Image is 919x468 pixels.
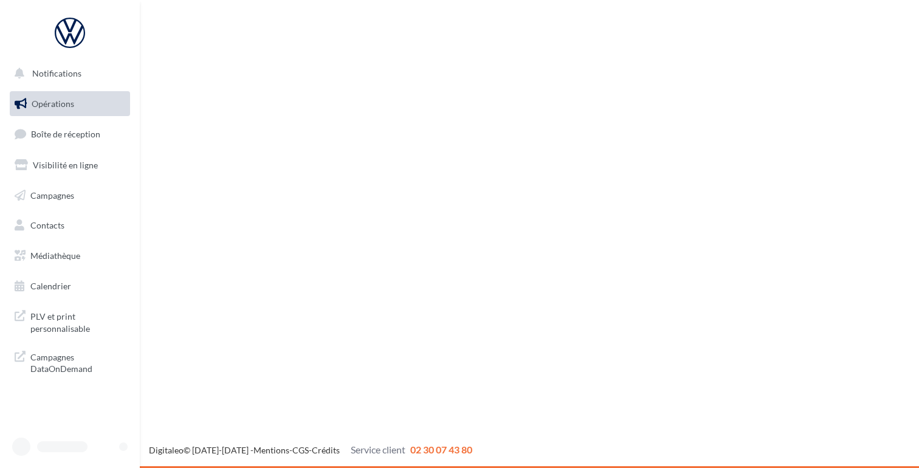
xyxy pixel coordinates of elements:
[253,445,289,455] a: Mentions
[149,445,184,455] a: Digitaleo
[149,445,472,455] span: © [DATE]-[DATE] - - -
[31,129,100,139] span: Boîte de réception
[7,121,133,147] a: Boîte de réception
[410,444,472,455] span: 02 30 07 43 80
[7,344,133,380] a: Campagnes DataOnDemand
[33,160,98,170] span: Visibilité en ligne
[7,303,133,339] a: PLV et print personnalisable
[7,243,133,269] a: Médiathèque
[7,213,133,238] a: Contacts
[7,274,133,299] a: Calendrier
[7,61,128,86] button: Notifications
[30,190,74,200] span: Campagnes
[30,308,125,334] span: PLV et print personnalisable
[30,250,80,261] span: Médiathèque
[312,445,340,455] a: Crédits
[7,153,133,178] a: Visibilité en ligne
[30,281,71,291] span: Calendrier
[32,98,74,109] span: Opérations
[7,91,133,117] a: Opérations
[30,349,125,375] span: Campagnes DataOnDemand
[32,68,81,78] span: Notifications
[292,445,309,455] a: CGS
[7,183,133,208] a: Campagnes
[30,220,64,230] span: Contacts
[351,444,405,455] span: Service client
